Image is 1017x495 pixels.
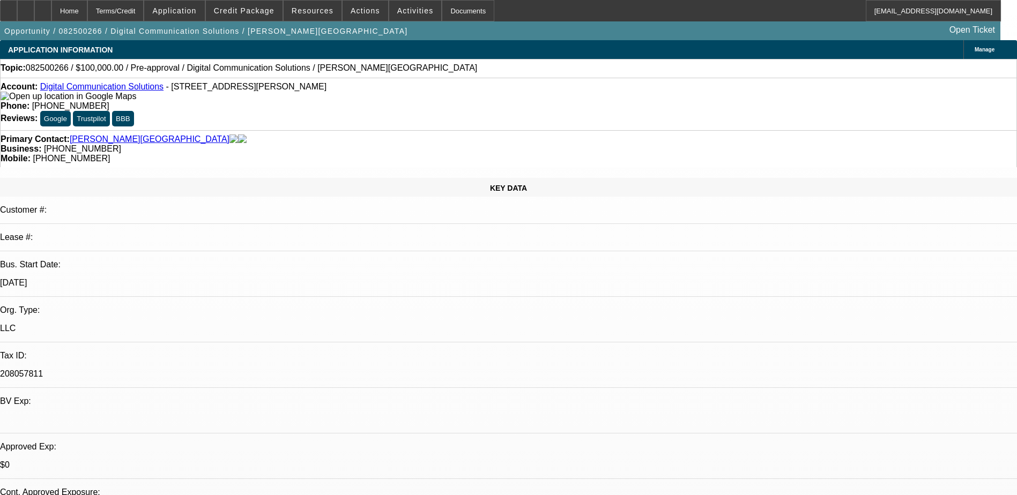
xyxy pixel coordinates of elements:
[1,92,136,101] img: Open up location in Google Maps
[214,6,274,15] span: Credit Package
[1,144,41,153] strong: Business:
[32,101,109,110] span: [PHONE_NUMBER]
[1,92,136,101] a: View Google Maps
[1,63,26,73] strong: Topic:
[8,46,113,54] span: APPLICATION INFORMATION
[284,1,342,21] button: Resources
[40,111,71,126] button: Google
[490,184,527,192] span: KEY DATA
[73,111,109,126] button: Trustpilot
[229,134,238,144] img: facebook-icon.png
[238,134,247,144] img: linkedin-icon.png
[144,1,204,21] button: Application
[351,6,380,15] span: Actions
[152,6,196,15] span: Application
[4,27,407,35] span: Opportunity / 082500266 / Digital Communication Solutions / [PERSON_NAME][GEOGRAPHIC_DATA]
[44,144,121,153] span: [PHONE_NUMBER]
[26,63,477,73] span: 082500266 / $100,000.00 / Pre-approval / Digital Communication Solutions / [PERSON_NAME][GEOGRAPH...
[40,82,164,91] a: Digital Communication Solutions
[945,21,999,39] a: Open Ticket
[397,6,434,15] span: Activities
[1,114,38,123] strong: Reviews:
[292,6,333,15] span: Resources
[1,134,70,144] strong: Primary Contact:
[70,134,229,144] a: [PERSON_NAME][GEOGRAPHIC_DATA]
[206,1,283,21] button: Credit Package
[166,82,327,91] span: - [STREET_ADDRESS][PERSON_NAME]
[975,47,994,52] span: Manage
[33,154,110,163] span: [PHONE_NUMBER]
[1,154,31,163] strong: Mobile:
[343,1,388,21] button: Actions
[389,1,442,21] button: Activities
[1,101,29,110] strong: Phone:
[112,111,134,126] button: BBB
[1,82,38,91] strong: Account:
